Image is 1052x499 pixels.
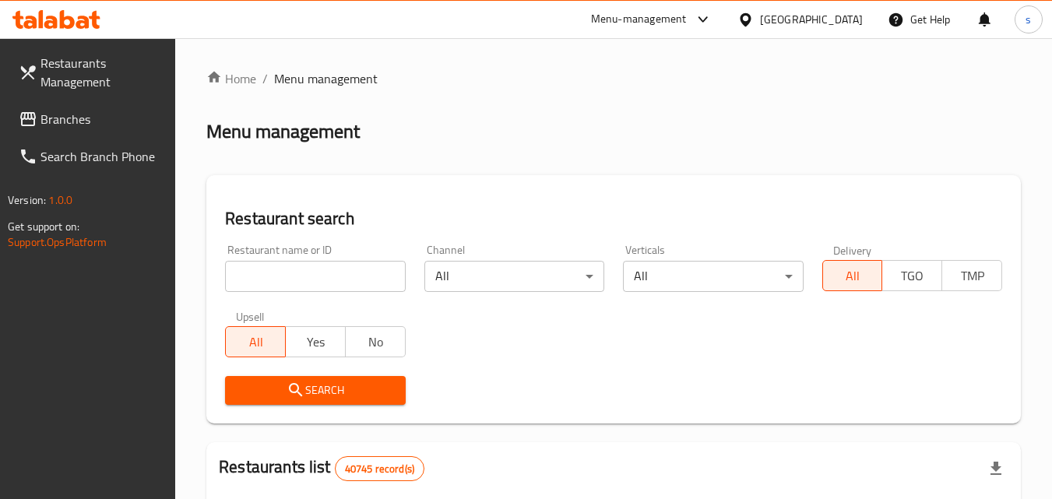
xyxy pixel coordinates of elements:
h2: Menu management [206,119,360,144]
span: Yes [292,331,340,353]
span: Get support on: [8,216,79,237]
button: Search [225,376,405,405]
span: TMP [948,265,996,287]
button: No [345,326,406,357]
a: Support.OpsPlatform [8,232,107,252]
div: Export file [977,450,1015,487]
button: Yes [285,326,346,357]
a: Restaurants Management [6,44,176,100]
button: TGO [881,260,942,291]
label: Delivery [833,244,872,255]
a: Search Branch Phone [6,138,176,175]
span: Search Branch Phone [40,147,164,166]
span: s [1026,11,1031,28]
button: All [822,260,883,291]
span: Restaurants Management [40,54,164,91]
span: All [232,331,280,353]
span: Menu management [274,69,378,88]
span: All [829,265,877,287]
li: / [262,69,268,88]
span: 40745 record(s) [336,462,424,476]
a: Branches [6,100,176,138]
h2: Restaurant search [225,207,1002,230]
h2: Restaurants list [219,455,424,481]
button: All [225,326,286,357]
button: TMP [941,260,1002,291]
span: Branches [40,110,164,128]
span: No [352,331,399,353]
span: 1.0.0 [48,190,72,210]
span: TGO [888,265,936,287]
nav: breadcrumb [206,69,1021,88]
div: All [623,261,803,292]
div: Menu-management [591,10,687,29]
div: [GEOGRAPHIC_DATA] [760,11,863,28]
input: Search for restaurant name or ID.. [225,261,405,292]
span: Search [237,381,392,400]
div: All [424,261,604,292]
div: Total records count [335,456,424,481]
label: Upsell [236,311,265,322]
span: Version: [8,190,46,210]
a: Home [206,69,256,88]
